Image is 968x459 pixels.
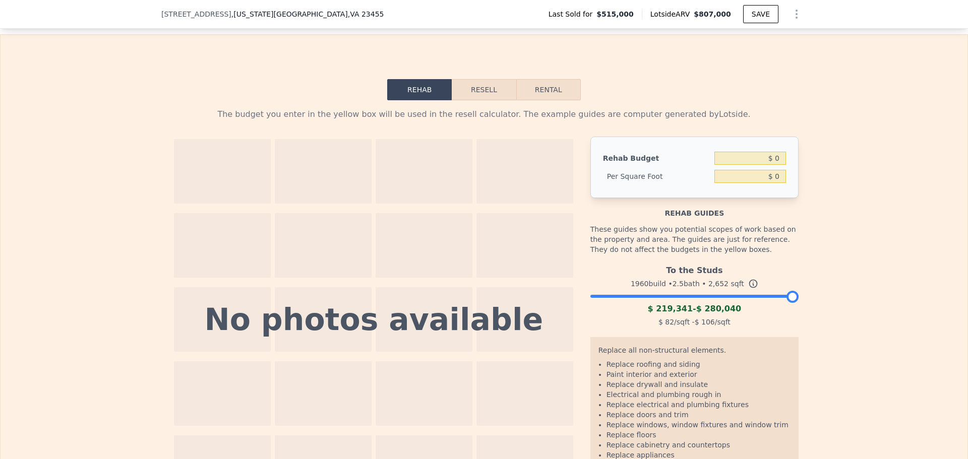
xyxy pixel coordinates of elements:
span: $ 106 [695,318,715,326]
li: Electrical and plumbing rough in [607,389,791,400]
li: Replace floors [607,430,791,440]
span: Lotside ARV [650,9,694,19]
div: No photos available [205,304,543,335]
span: 2,652 [708,280,729,288]
li: Replace electrical and plumbing fixtures [607,400,791,410]
button: SAVE [743,5,778,23]
span: Last Sold for [549,9,597,19]
div: The budget you enter in the yellow box will be used in the resell calculator. The example guides ... [169,108,799,120]
li: Replace doors and trim [607,410,791,420]
li: Paint interior and exterior [607,369,791,379]
span: $ 280,040 [696,304,742,313]
button: Rehab [387,79,452,100]
div: 1960 build • 2.5 bath • sqft [590,277,799,291]
div: Per Square Foot [603,167,710,185]
span: , VA 23455 [348,10,384,18]
div: Replace all non-structural elements. [598,345,791,359]
button: Resell [452,79,516,100]
div: /sqft - /sqft [590,315,799,329]
li: Replace roofing and siding [607,359,791,369]
div: These guides show you potential scopes of work based on the property and area. The guides are jus... [590,218,799,260]
button: Show Options [786,4,807,24]
div: To the Studs [590,260,799,277]
li: Replace drywall and insulate [607,379,791,389]
div: - [590,303,799,315]
li: Replace cabinetry and countertops [607,440,791,450]
span: [STREET_ADDRESS] [161,9,231,19]
span: $807,000 [694,10,731,18]
span: , [US_STATE][GEOGRAPHIC_DATA] [231,9,384,19]
span: $ 219,341 [647,304,693,313]
span: $515,000 [596,9,634,19]
li: Replace windows, window fixtures and window trim [607,420,791,430]
button: Rental [516,79,581,100]
div: Rehab Budget [603,149,710,167]
span: $ 82 [658,318,674,326]
div: Rehab guides [590,198,799,218]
